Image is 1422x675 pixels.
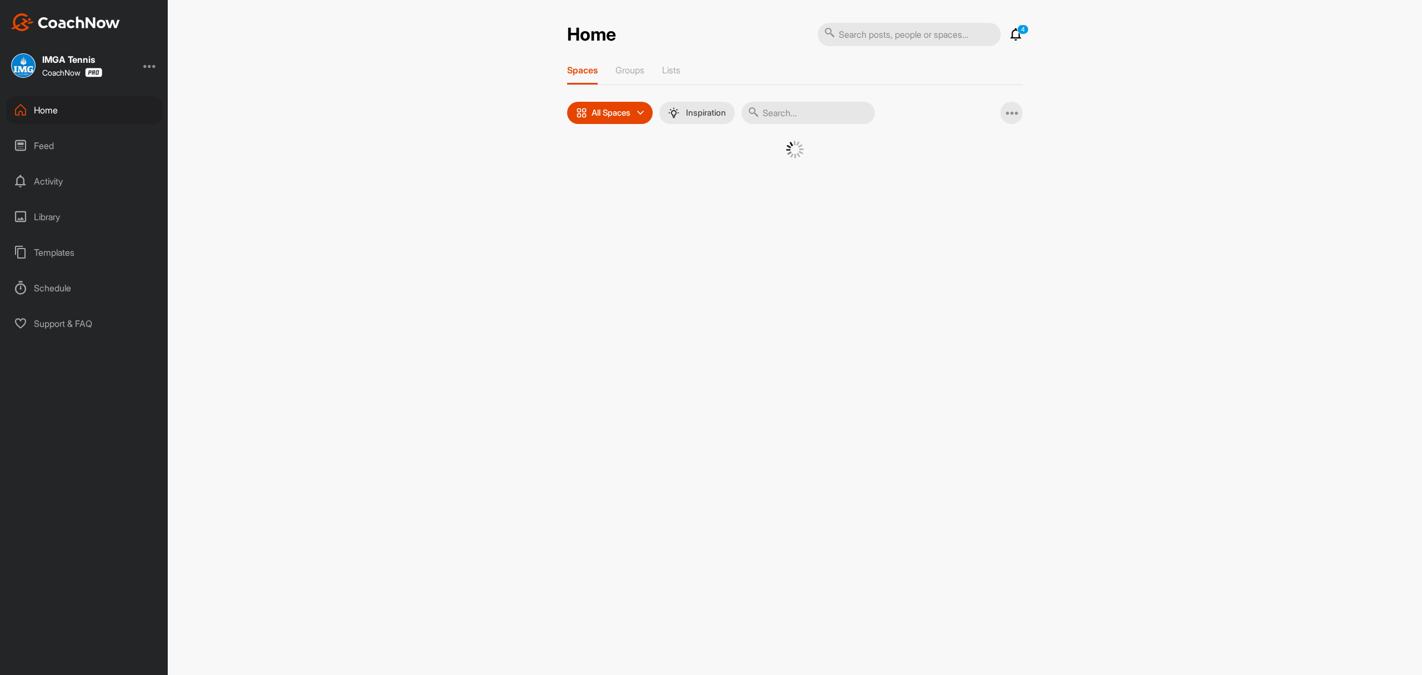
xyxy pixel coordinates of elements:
[786,141,804,158] img: G6gVgL6ErOh57ABN0eRmCEwV0I4iEi4d8EwaPGI0tHgoAbU4EAHFLEQAh+QQFCgALACwIAA4AGAASAAAEbHDJSesaOCdk+8xg...
[662,64,680,76] p: Lists
[11,13,120,31] img: CoachNow
[42,68,102,77] div: CoachNow
[818,23,1001,46] input: Search posts, people or spaces...
[6,167,163,195] div: Activity
[6,132,163,160] div: Feed
[615,64,644,76] p: Groups
[6,239,163,266] div: Templates
[686,108,726,117] p: Inspiration
[85,68,102,77] img: CoachNow Pro
[668,107,679,118] img: menuIcon
[6,96,163,124] div: Home
[6,203,163,231] div: Library
[742,102,875,124] input: Search...
[567,64,598,76] p: Spaces
[1017,24,1029,34] p: 4
[567,24,616,46] h2: Home
[42,55,102,64] div: IMGA Tennis
[11,53,36,78] img: square_fbd24ebe9e7d24b63c563b236df2e5b1.jpg
[6,274,163,302] div: Schedule
[576,107,587,118] img: icon
[6,310,163,337] div: Support & FAQ
[592,108,630,117] p: All Spaces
